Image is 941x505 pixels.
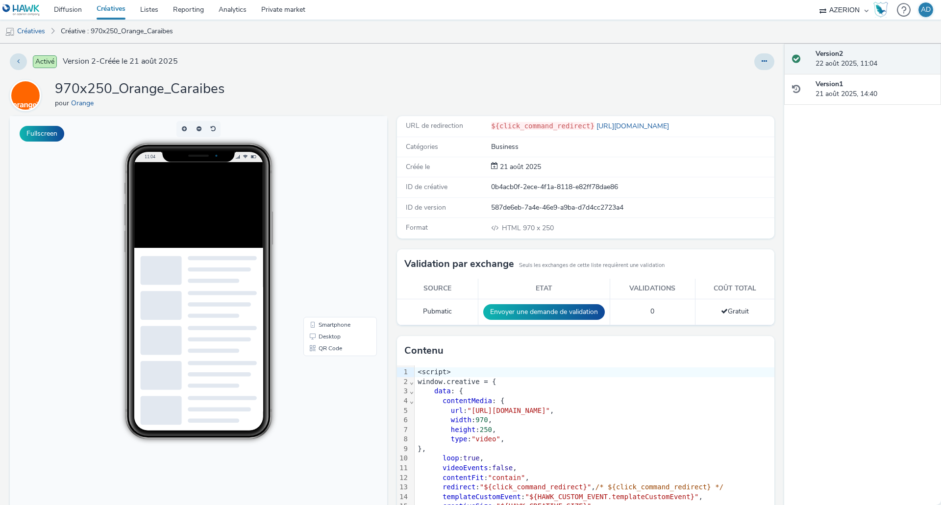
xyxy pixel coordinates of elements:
div: : , [415,425,774,435]
div: Création 21 août 2025, 14:40 [498,162,541,172]
div: : , [415,492,774,502]
span: Gratuit [721,307,749,316]
div: 3 [397,386,409,396]
span: 21 août 2025 [498,162,541,171]
div: : , [415,473,774,483]
span: HTML [502,223,523,233]
img: Hawk Academy [873,2,888,18]
div: 11 [397,463,409,473]
span: Smartphone [309,206,341,212]
div: 10 [397,454,409,463]
span: ID de version [406,203,446,212]
strong: Version 2 [816,49,843,58]
span: QR Code [309,229,332,235]
li: Smartphone [296,203,365,215]
span: URL de redirection [406,121,463,130]
img: undefined Logo [2,4,40,16]
div: 8 [397,434,409,444]
span: width [451,416,471,424]
span: Fold line [409,397,414,405]
div: 12 [397,473,409,483]
span: 0 [650,307,654,316]
span: "contain" [488,474,525,481]
a: Hawk Academy [873,2,892,18]
li: Desktop [296,215,365,226]
div: : , [415,406,774,416]
span: Créée le [406,162,430,171]
a: Créative : 970x250_Orange_Caraibes [56,20,178,43]
span: 970 [475,416,488,424]
button: Fullscreen [20,126,64,142]
div: 0b4acb0f-2ece-4f1a-8118-e82ff78dae86 [491,182,773,192]
div: 14 [397,492,409,502]
div: : , [415,482,774,492]
div: 6 [397,415,409,425]
div: : , [415,463,774,473]
td: Pubmatic [397,299,478,325]
span: Desktop [309,217,331,223]
div: : , [415,415,774,425]
span: contentMedia [443,397,492,405]
span: Activé [33,55,57,68]
code: ${click_command_redirect} [491,122,594,130]
span: "video" [471,435,500,443]
span: 11:04 [135,38,146,43]
span: /* ${click_command_redirect} */ [595,483,723,491]
span: "${click_command_redirect}" [480,483,592,491]
h1: 970x250_Orange_Caraibes [55,80,224,98]
div: : , [415,434,774,444]
div: 4 [397,396,409,406]
th: Validations [610,279,695,299]
div: : { [415,396,774,406]
span: templateCustomEvent [443,493,521,501]
span: Fold line [409,387,414,395]
div: : , [415,454,774,463]
span: Format [406,223,428,232]
span: redirect [443,483,475,491]
span: false [492,464,513,472]
span: contentFit [443,474,484,481]
h3: Contenu [404,343,444,358]
span: height [451,426,476,433]
img: mobile [5,27,15,37]
span: loop [443,454,459,462]
div: : { [415,386,774,396]
span: Catégories [406,142,438,151]
a: [URL][DOMAIN_NAME] [594,121,673,131]
th: Coût total [695,279,774,299]
span: url [451,407,463,414]
span: true [463,454,480,462]
button: Envoyer une demande de validation [483,304,605,320]
div: 1 [397,367,409,377]
div: }, [415,444,774,454]
span: data [434,387,451,395]
div: 21 août 2025, 14:40 [816,79,933,99]
h3: Validation par exchange [404,257,514,271]
small: Seuls les exchanges de cette liste requièrent une validation [519,262,665,269]
li: QR Code [296,226,365,238]
span: videoEvents [443,464,488,472]
div: 9 [397,444,409,454]
span: pour [55,98,71,108]
span: "${HAWK_CUSTOM_EVENT.templateCustomEvent}" [525,493,698,501]
th: Source [397,279,478,299]
span: Version 2 - Créée le 21 août 2025 [63,56,178,67]
span: 250 [480,426,492,433]
th: Etat [478,279,610,299]
div: <script> [415,367,774,377]
div: 13 [397,482,409,492]
div: 5 [397,406,409,416]
div: 22 août 2025, 11:04 [816,49,933,69]
span: ID de créative [406,182,447,192]
span: 970 x 250 [501,223,554,233]
div: 587de6eb-7a4e-46e9-a9ba-d7d4cc2723a4 [491,203,773,213]
span: "[URL][DOMAIN_NAME]" [467,407,550,414]
span: Fold line [409,378,414,385]
strong: Version 1 [816,79,843,89]
div: 2 [397,377,409,387]
span: type [451,435,468,443]
img: Orange [11,81,40,110]
div: AD [921,2,931,17]
div: Business [491,142,773,152]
